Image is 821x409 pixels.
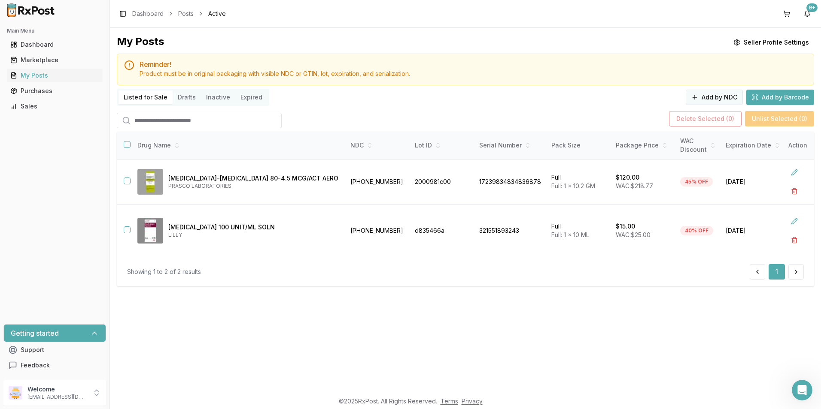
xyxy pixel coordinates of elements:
[10,102,99,111] div: Sales
[616,231,651,238] span: WAC: $25.00
[616,182,653,189] span: WAC: $218.77
[769,264,785,280] button: 1
[800,7,814,21] button: 9+
[462,397,483,405] a: Privacy
[235,90,268,104] button: Expired
[410,159,474,204] td: 2000981c00
[441,397,458,405] a: Terms
[787,232,802,248] button: Delete
[350,141,404,150] div: NDC
[3,69,106,82] button: My Posts
[168,174,338,183] p: [MEDICAL_DATA]-[MEDICAL_DATA] 80-4.5 MCG/ACT AERO
[546,159,611,204] td: Full
[137,169,163,195] img: Budesonide-Formoterol Fumarate 80-4.5 MCG/ACT AERO
[726,177,780,186] span: [DATE]
[3,358,106,373] button: Feedback
[410,204,474,257] td: d835466a
[178,9,194,18] a: Posts
[787,214,802,229] button: Edit
[3,84,106,98] button: Purchases
[201,90,235,104] button: Inactive
[3,3,58,17] img: RxPost Logo
[616,141,670,150] div: Package Price
[10,56,99,64] div: Marketplace
[168,232,338,238] p: LILLY
[117,35,164,50] div: My Posts
[7,52,103,68] a: Marketplace
[3,99,106,113] button: Sales
[616,173,639,182] p: $120.00
[3,53,106,67] button: Marketplace
[27,394,87,400] p: [EMAIL_ADDRESS][DOMAIN_NAME]
[10,71,99,80] div: My Posts
[686,90,743,105] button: Add by NDC
[680,137,715,154] div: WAC Discount
[140,61,807,68] h5: Reminder!
[9,386,22,400] img: User avatar
[11,328,59,338] h3: Getting started
[726,141,780,150] div: Expiration Date
[7,83,103,99] a: Purchases
[7,68,103,83] a: My Posts
[132,9,164,18] a: Dashboard
[7,99,103,114] a: Sales
[21,361,50,370] span: Feedback
[787,165,802,180] button: Edit
[680,226,713,235] div: 40% OFF
[415,141,469,150] div: Lot ID
[208,9,226,18] span: Active
[551,231,589,238] span: Full: 1 x 10 ML
[546,132,611,159] th: Pack Size
[10,40,99,49] div: Dashboard
[3,342,106,358] button: Support
[27,385,87,394] p: Welcome
[3,38,106,51] button: Dashboard
[7,37,103,52] a: Dashboard
[806,3,818,12] div: 9+
[132,9,226,18] nav: breadcrumb
[546,204,611,257] td: Full
[746,90,814,105] button: Add by Barcode
[680,177,713,186] div: 45% OFF
[168,223,338,232] p: [MEDICAL_DATA] 100 UNIT/ML SOLN
[10,87,99,95] div: Purchases
[168,183,338,189] p: PRASCO LABORATORIES
[345,159,410,204] td: [PHONE_NUMBER]
[119,90,173,104] button: Listed for Sale
[726,226,780,235] span: [DATE]
[551,182,595,189] span: Full: 1 x 10.2 GM
[479,141,541,150] div: Serial Number
[781,132,814,159] th: Action
[787,183,802,199] button: Delete
[345,204,410,257] td: [PHONE_NUMBER]
[7,27,103,34] h2: Main Menu
[474,204,546,257] td: 321551893243
[127,268,201,276] div: Showing 1 to 2 of 2 results
[728,35,814,50] button: Seller Profile Settings
[137,141,338,150] div: Drug Name
[474,159,546,204] td: 17239834834836878
[140,69,807,78] div: Product must be in original packaging with visible NDC or GTIN, lot, expiration, and serialization.
[173,90,201,104] button: Drafts
[792,380,812,400] iframe: Intercom live chat
[616,222,635,231] p: $15.00
[137,218,163,244] img: Insulin Lispro 100 UNIT/ML SOLN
